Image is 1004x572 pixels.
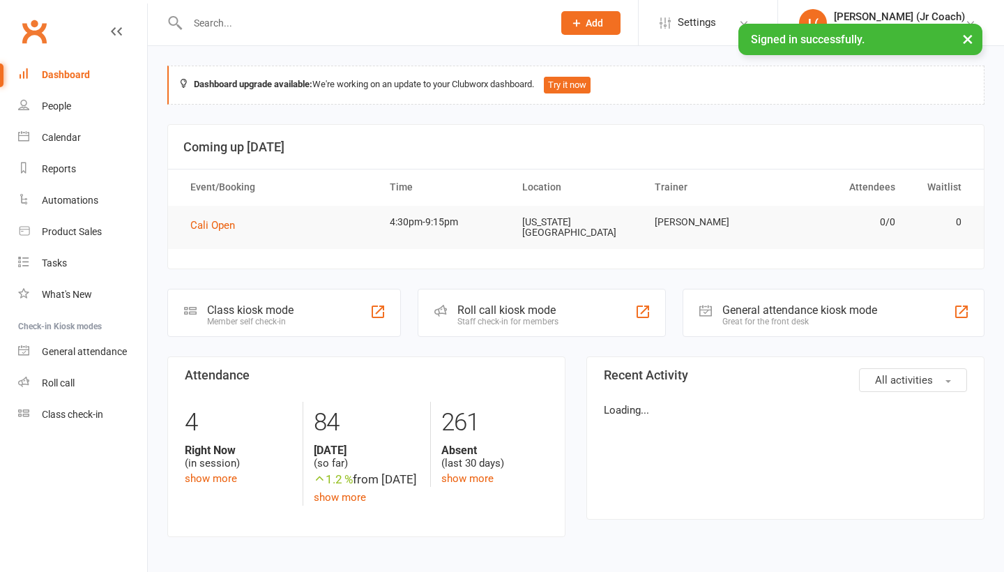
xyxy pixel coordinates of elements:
a: General attendance kiosk mode [18,336,147,368]
a: Tasks [18,248,147,279]
div: 261 [441,402,548,444]
td: 0 [908,206,974,239]
strong: [DATE] [314,444,420,457]
div: Calendar [42,132,81,143]
a: Reports [18,153,147,185]
h3: Coming up [DATE] [183,140,968,154]
a: Clubworx [17,14,52,49]
th: Trainer [642,170,775,205]
td: [US_STATE][GEOGRAPHIC_DATA] [510,206,642,250]
th: Time [377,170,510,205]
div: Class check-in [42,409,103,420]
td: 0/0 [775,206,907,239]
strong: Right Now [185,444,292,457]
button: Cali Open [190,217,245,234]
div: Roll call [42,377,75,389]
div: Coastal All-Stars [834,23,965,36]
a: Calendar [18,122,147,153]
div: [PERSON_NAME] (Jr Coach) [834,10,965,23]
p: Loading... [604,402,967,419]
button: × [955,24,980,54]
span: All activities [875,374,933,386]
strong: Absent [441,444,548,457]
div: We're working on an update to your Clubworx dashboard. [167,66,984,105]
div: Product Sales [42,226,102,237]
a: show more [441,472,494,485]
a: Product Sales [18,216,147,248]
th: Attendees [775,170,907,205]
input: Search... [183,13,543,33]
a: Automations [18,185,147,216]
a: Roll call [18,368,147,399]
div: What's New [42,289,92,300]
div: Great for the front desk [722,317,877,326]
span: Signed in successfully. [751,33,865,46]
span: Add [586,17,603,29]
div: L( [799,9,827,37]
td: 4:30pm-9:15pm [377,206,510,239]
a: show more [185,472,237,485]
button: Add [561,11,621,35]
div: 4 [185,402,292,444]
div: Dashboard [42,69,90,80]
div: People [42,100,71,112]
td: [PERSON_NAME] [642,206,775,239]
div: (in session) [185,444,292,470]
div: from [DATE] [314,470,420,489]
a: Dashboard [18,59,147,91]
a: Class kiosk mode [18,399,147,430]
div: Roll call kiosk mode [457,303,558,317]
th: Location [510,170,642,205]
div: General attendance [42,346,127,357]
strong: Dashboard upgrade available: [194,79,312,89]
div: Tasks [42,257,67,269]
span: Settings [678,7,716,38]
div: (so far) [314,444,420,470]
span: 1.2 % [314,472,353,486]
div: Automations [42,195,98,206]
h3: Attendance [185,368,548,382]
button: Try it now [544,77,591,93]
div: Class kiosk mode [207,303,294,317]
span: Cali Open [190,219,235,232]
a: show more [314,491,366,504]
h3: Recent Activity [604,368,967,382]
div: 84 [314,402,420,444]
button: All activities [859,368,967,392]
a: People [18,91,147,122]
div: Member self check-in [207,317,294,326]
a: What's New [18,279,147,310]
th: Waitlist [908,170,974,205]
div: General attendance kiosk mode [722,303,877,317]
div: Staff check-in for members [457,317,558,326]
div: (last 30 days) [441,444,548,470]
th: Event/Booking [178,170,377,205]
div: Reports [42,163,76,174]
